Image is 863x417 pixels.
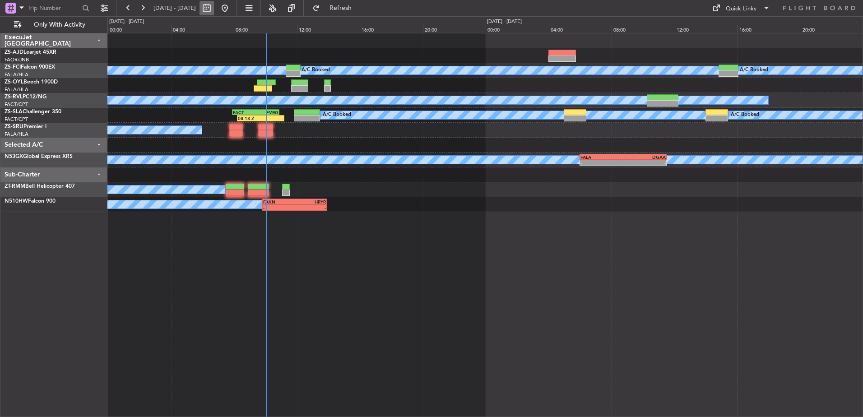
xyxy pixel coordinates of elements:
div: Quick Links [726,5,756,14]
div: A/C Booked [740,64,768,77]
button: Only With Activity [10,18,98,32]
div: - [263,205,294,210]
div: 08:00 [612,25,675,33]
a: ZS-SLAChallenger 350 [5,109,61,115]
button: Refresh [308,1,362,15]
div: A/C Booked [731,108,759,122]
div: FVRG [256,110,279,115]
div: HRYR [294,199,325,204]
div: 12:00 [675,25,738,33]
a: ZS-AJDLearjet 45XR [5,50,56,55]
a: FACT/CPT [5,101,28,108]
div: - [623,160,665,166]
span: ZS-SLA [5,109,23,115]
span: Only With Activity [23,22,95,28]
a: FALA/HLA [5,131,28,138]
div: A/C Booked [302,64,330,77]
div: 08:00 [234,25,297,33]
span: Refresh [322,5,360,11]
span: ZS-AJD [5,50,23,55]
div: - [294,205,325,210]
div: 12:00 [297,25,360,33]
span: N53GX [5,154,23,159]
span: ZS-FCI [5,65,21,70]
div: FALA [580,154,623,160]
a: FALA/HLA [5,71,28,78]
a: ZS-SRUPremier I [5,124,46,130]
div: [DATE] - [DATE] [109,18,144,26]
button: Quick Links [708,1,775,15]
div: 16:00 [738,25,801,33]
div: [DATE] - [DATE] [487,18,522,26]
div: 16:00 [360,25,423,33]
a: ZS-FCIFalcon 900EX [5,65,55,70]
div: 00:00 [108,25,171,33]
span: ZS-SRU [5,124,23,130]
div: - [580,160,623,166]
a: FAOR/JNB [5,56,29,63]
div: FAKN [263,199,294,204]
a: N53GXGlobal Express XRS [5,154,73,159]
div: 04:00 [549,25,612,33]
a: N510HWFalcon 900 [5,199,56,204]
span: ZT-RMM [5,184,25,189]
div: 00:00 [486,25,549,33]
span: ZS-RVL [5,94,23,100]
div: 08:13 Z [238,116,261,121]
span: [DATE] - [DATE] [153,4,196,12]
span: ZS-OYL [5,79,23,85]
a: ZS-OYLBeech 1900D [5,79,58,85]
input: Trip Number [28,1,79,15]
div: A/C Booked [323,108,351,122]
a: FACT/CPT [5,116,28,123]
a: ZS-RVLPC12/NG [5,94,46,100]
div: 20:00 [423,25,486,33]
div: - [260,116,283,121]
a: FALA/HLA [5,86,28,93]
div: DGAA [623,154,665,160]
span: N510HW [5,199,28,204]
div: 04:00 [171,25,234,33]
div: FACT [233,110,256,115]
a: ZT-RMMBell Helicopter 407 [5,184,75,189]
